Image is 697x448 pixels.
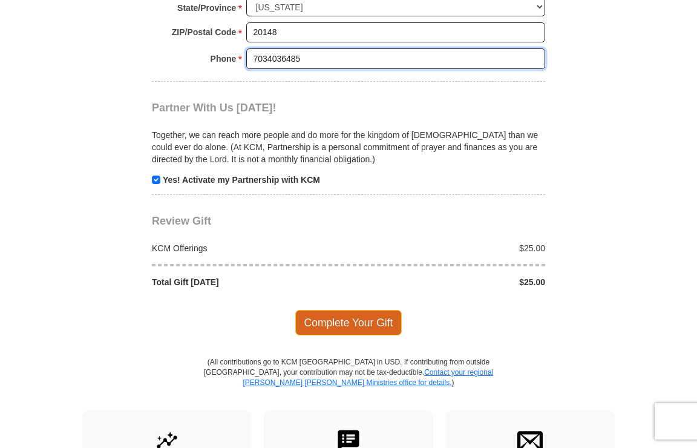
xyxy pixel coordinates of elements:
strong: Phone [211,50,237,67]
span: Complete Your Gift [295,310,402,335]
span: Review Gift [152,215,211,227]
div: KCM Offerings [146,242,349,254]
div: Total Gift [DATE] [146,276,349,288]
strong: ZIP/Postal Code [172,24,237,41]
div: $25.00 [348,276,552,288]
p: Together, we can reach more people and do more for the kingdom of [DEMOGRAPHIC_DATA] than we coul... [152,129,545,165]
div: $25.00 [348,242,552,254]
strong: Yes! Activate my Partnership with KCM [163,175,320,185]
p: (All contributions go to KCM [GEOGRAPHIC_DATA] in USD. If contributing from outside [GEOGRAPHIC_D... [203,357,494,410]
span: Partner With Us [DATE]! [152,102,277,114]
